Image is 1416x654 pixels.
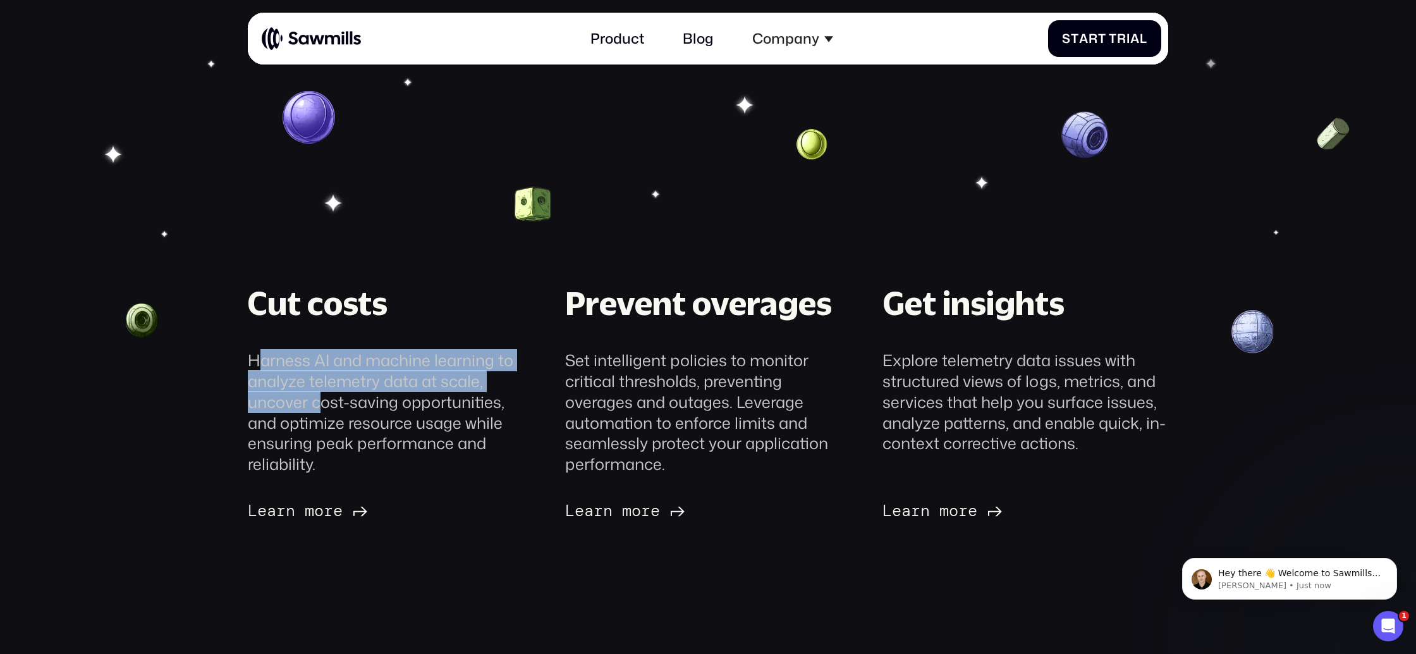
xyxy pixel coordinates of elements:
[1109,31,1117,46] span: T
[641,502,650,521] span: r
[324,502,333,521] span: r
[565,502,575,521] span: L
[248,502,257,521] span: L
[622,502,632,521] span: m
[276,502,286,521] span: r
[286,502,295,521] span: n
[305,502,314,521] span: m
[1126,31,1130,46] span: i
[575,502,584,521] span: e
[882,502,1002,521] a: Learnmore
[1399,611,1409,621] span: 1
[949,502,958,521] span: o
[1163,531,1416,620] iframe: Intercom notifications message
[920,502,930,521] span: n
[1071,31,1079,46] span: t
[882,350,1168,454] div: Explore telemetry data issues with structured views of logs, metrics, and services that help you ...
[1117,31,1126,46] span: r
[584,502,594,521] span: a
[632,502,641,521] span: o
[565,350,851,475] div: Set intelligent policies to monitor critical thresholds, preventing overages and outages. Leverag...
[672,20,724,58] a: Blog
[882,502,892,521] span: L
[580,20,655,58] a: Product
[901,502,911,521] span: a
[565,502,685,521] a: Learnmore
[742,20,843,58] div: Company
[1089,31,1098,46] span: r
[248,281,388,324] div: Cut costs
[314,502,324,521] span: o
[892,502,901,521] span: e
[1048,20,1161,56] a: StartTrial
[1373,611,1403,641] iframe: Intercom live chat
[1098,31,1106,46] span: t
[257,502,267,521] span: e
[333,502,343,521] span: e
[267,502,276,521] span: a
[248,350,534,475] div: Harness AI and machine learning to analyze telemetry data at scale, uncover cost-saving opportuni...
[1140,31,1147,46] span: l
[650,502,660,521] span: e
[882,281,1065,324] div: Get insights
[594,502,603,521] span: r
[752,30,819,47] div: Company
[603,502,613,521] span: n
[939,502,949,521] span: m
[1130,31,1140,46] span: a
[958,502,968,521] span: r
[565,281,832,324] div: Prevent overages
[968,502,977,521] span: e
[911,502,920,521] span: r
[1079,31,1089,46] span: a
[1062,31,1071,46] span: S
[248,502,367,521] a: Learnmore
